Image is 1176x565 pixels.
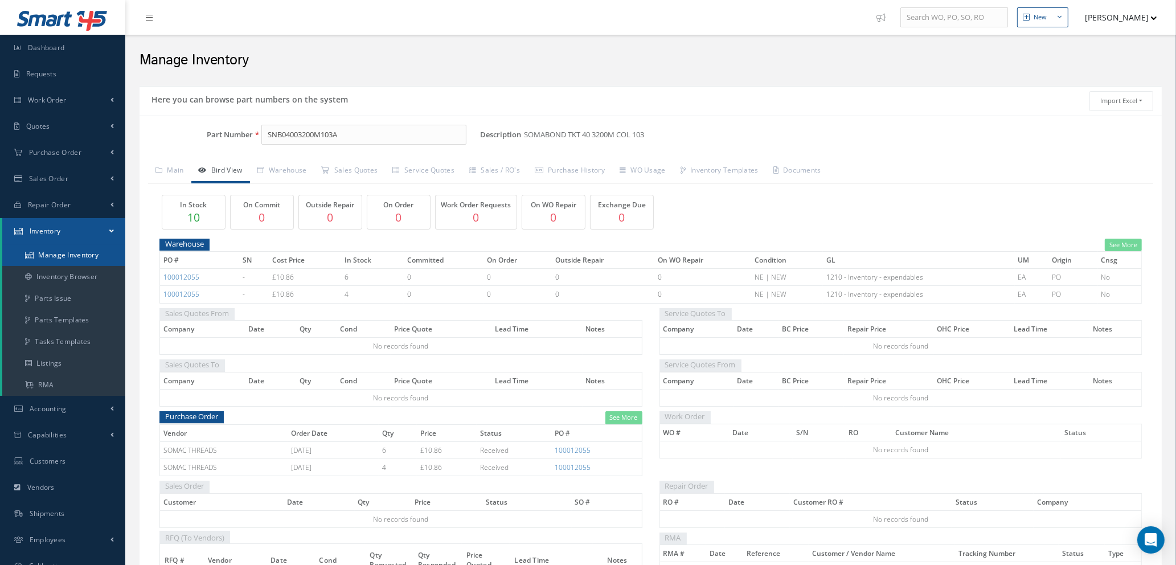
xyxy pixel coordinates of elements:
[148,91,348,105] h5: Here you can browse part numbers on the system
[271,554,287,565] span: Date
[302,209,359,226] p: 0
[482,493,571,510] th: Status
[160,252,240,269] th: PO #
[1015,286,1048,303] td: EA
[160,441,288,458] td: SOMAC THREADS
[233,209,290,226] p: 0
[527,159,612,183] a: Purchase History
[1017,7,1068,27] button: New
[1089,91,1153,111] button: Import Excel
[552,252,654,269] th: Outside Repair
[26,121,50,131] span: Quotes
[480,130,521,139] label: Description
[729,424,793,441] th: Date
[160,493,284,510] th: Customer
[159,237,210,251] span: Warehouse
[491,321,582,338] th: Lead Time
[159,358,225,372] span: Sales Quotes To
[725,493,790,510] th: Date
[385,159,462,183] a: Service Quotes
[28,43,65,52] span: Dashboard
[245,321,296,338] th: Date
[477,441,551,458] td: Received
[160,389,642,406] td: No records found
[30,404,67,413] span: Accounting
[314,159,386,183] a: Sales Quotes
[483,286,552,303] td: 0
[2,331,125,353] a: Tasks Templates
[379,441,417,458] td: 6
[439,209,514,226] p: 0
[269,252,342,269] th: Cost Price
[404,252,484,269] th: Committed
[319,554,337,565] span: Cond
[844,321,933,338] th: Repair Price
[26,69,56,79] span: Requests
[654,269,751,286] td: 0
[391,372,491,389] th: Price Quote
[1010,372,1089,389] th: Lead Time
[477,458,551,476] td: Received
[417,424,477,441] th: Price
[159,306,235,321] span: Sales Quotes From
[342,252,404,269] th: In Stock
[163,289,199,299] a: 100012055
[1010,321,1089,338] th: Lead Time
[165,209,222,226] p: 10
[342,269,404,286] td: 6
[525,201,582,209] h5: On WO Repair
[933,372,1010,389] th: OHC Price
[1048,269,1098,286] td: PO
[29,148,81,157] span: Purchase Order
[659,410,711,424] span: Work Order
[2,218,125,244] a: Inventory
[404,286,484,303] td: 0
[165,554,185,565] span: RFQ #
[28,430,67,440] span: Capabilities
[607,554,627,565] span: Notes
[337,321,390,338] th: Cond
[1089,372,1141,389] th: Notes
[239,269,269,286] td: -
[659,424,729,441] th: WO #
[892,424,1061,441] th: Customer Name
[751,269,823,286] td: NE | NEW
[654,286,751,303] td: 0
[2,309,125,331] a: Parts Templates
[27,482,55,492] span: Vendors
[1074,6,1157,28] button: [PERSON_NAME]
[288,458,379,476] td: [DATE]
[766,159,829,183] a: Documents
[2,353,125,374] a: Listings
[288,424,379,441] th: Order Date
[337,372,390,389] th: Cond
[1098,286,1142,303] td: No
[524,125,649,145] span: SOMABOND TKT 40 3200M COL 103
[659,372,734,389] th: Company
[284,493,355,510] th: Date
[659,306,732,321] span: Service Quotes To
[160,458,288,476] td: SOMAC THREADS
[583,372,642,389] th: Notes
[391,321,491,338] th: Price Quote
[933,321,1010,338] th: OHC Price
[900,7,1008,28] input: Search WO, PO, SO, RO
[191,159,250,183] a: Bird View
[583,321,642,338] th: Notes
[673,159,766,183] a: Inventory Templates
[245,372,296,389] th: Date
[30,226,61,236] span: Inventory
[552,269,654,286] td: 0
[160,372,245,389] th: Company
[1089,321,1141,338] th: Notes
[659,441,1142,458] td: No records found
[1098,252,1142,269] th: Cnsg
[160,338,642,355] td: No records found
[778,372,845,389] th: BC Price
[355,493,412,510] th: Qty
[823,252,1015,269] th: GL
[28,200,71,210] span: Repair Order
[29,174,68,183] span: Sales Order
[250,159,314,183] a: Warehouse
[751,252,823,269] th: Condition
